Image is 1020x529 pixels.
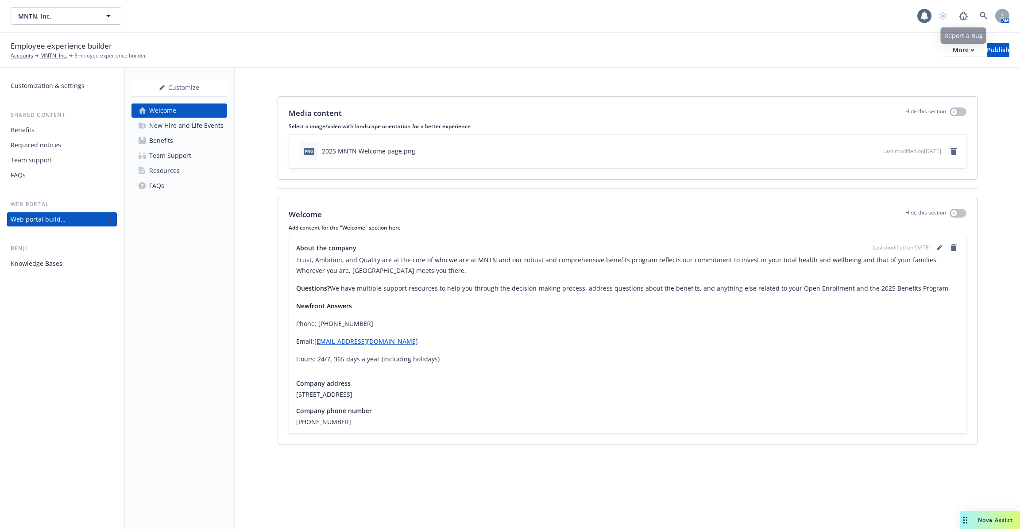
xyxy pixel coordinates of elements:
[7,79,117,93] a: Customization & settings
[905,107,946,119] p: Hide this section
[289,224,966,231] p: Add content for the "Welcome" section here
[883,147,941,155] span: Last modified on [DATE]
[11,257,62,271] div: Knowledge Bases
[978,516,1013,524] span: Nova Assist
[131,149,227,163] a: Team Support
[296,336,959,347] p: Email:
[289,209,322,220] p: Welcome
[149,134,173,148] div: Benefits
[131,134,227,148] a: Benefits
[7,168,117,182] a: FAQs
[296,243,356,253] span: About the company
[7,257,117,271] a: Knowledge Bases
[11,123,35,137] div: Benefits
[149,179,164,193] div: FAQs
[7,153,117,167] a: Team support
[948,242,959,253] a: remove
[296,354,959,364] p: Hours: 24/7, 365 days a year (including holidays)​
[131,79,227,96] div: Customize
[11,52,33,60] a: Accounts
[296,255,959,276] p: Trust, Ambition, and Quality are at the core of who we are at MNTN and our robust and comprehensi...
[296,390,959,399] span: [STREET_ADDRESS]
[11,138,61,152] div: Required notices
[11,7,121,25] button: MNTN, Inc.
[11,40,112,52] span: Employee experience builder
[11,168,26,182] div: FAQs
[11,153,52,167] div: Team support
[149,149,191,163] div: Team Support
[296,318,959,329] p: Phone: [PHONE_NUMBER]
[960,511,1020,529] button: Nova Assist
[40,52,67,60] a: MNTN, Inc.
[131,179,227,193] a: FAQs
[934,7,952,25] a: Start snowing
[987,43,1009,57] button: Publish
[304,148,314,154] span: png
[942,43,985,57] button: More
[296,284,330,292] strong: Questions?
[7,212,117,226] a: Web portal builder
[131,119,227,133] a: New Hire and Life Events
[289,107,342,119] p: Media content
[296,379,351,388] span: Company address
[7,111,117,119] div: Shared content
[149,119,224,133] div: New Hire and Life Events
[873,244,931,252] span: Last modified on [DATE]
[948,146,959,157] a: remove
[11,212,66,226] div: Web portal builder
[11,79,85,93] div: Customization & settings
[74,52,146,60] span: Employee experience builder
[149,164,180,178] div: Resources
[960,511,971,529] div: Drag to move
[934,242,945,253] a: editPencil
[314,337,418,345] a: [EMAIL_ADDRESS][DOMAIN_NAME]
[131,79,227,96] button: Customize
[18,11,95,21] span: MNTN, Inc.
[858,146,865,156] button: download file
[7,138,117,152] a: Required notices
[872,146,880,156] button: preview file
[296,302,352,310] strong: Newfront Answers
[7,200,117,209] div: Web portal
[905,209,946,220] p: Hide this section
[131,103,227,118] a: Welcome
[975,7,993,25] a: Search
[296,417,959,426] span: [PHONE_NUMBER]
[131,164,227,178] a: Resources
[322,146,415,156] div: 2025 MNTN Welcome page.png
[289,123,966,130] p: Select a image/video with landscape orientation for a better experience
[953,43,974,57] div: More
[296,406,372,415] span: Company phone number
[149,103,176,118] div: Welcome
[296,283,959,294] p: We have multiple support resources to help you through the decision-making process, address quest...
[7,123,117,137] a: Benefits
[954,7,972,25] a: Report a Bug
[7,244,117,253] div: Benji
